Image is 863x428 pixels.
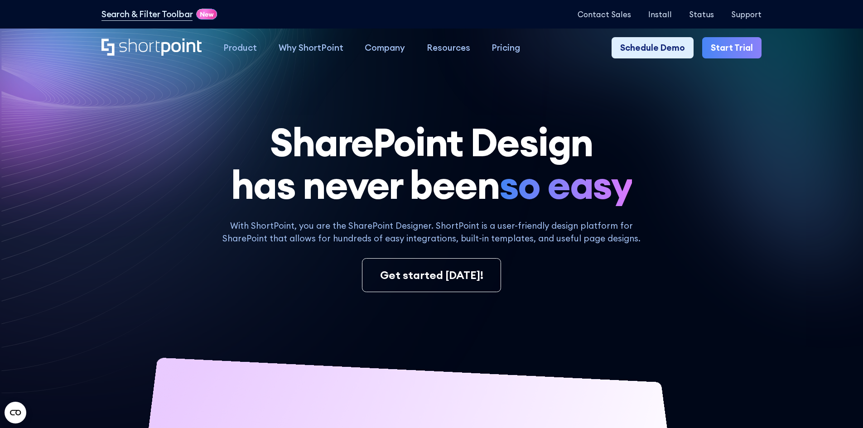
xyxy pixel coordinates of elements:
[731,10,762,19] a: Support
[492,41,520,54] div: Pricing
[223,41,257,54] div: Product
[279,41,343,54] div: Why ShortPoint
[481,37,531,59] a: Pricing
[101,121,762,207] h1: SharePoint Design has never been
[648,10,672,19] a: Install
[578,10,631,19] a: Contact Sales
[354,37,416,59] a: Company
[416,37,481,59] a: Resources
[213,219,650,245] p: With ShortPoint, you are the SharePoint Designer. ShortPoint is a user-friendly design platform f...
[5,402,26,423] button: Open CMP widget
[612,37,694,59] a: Schedule Demo
[702,37,762,59] a: Start Trial
[101,38,202,57] a: Home
[380,267,483,284] div: Get started [DATE]!
[101,8,193,21] a: Search & Filter Toolbar
[365,41,405,54] div: Company
[427,41,470,54] div: Resources
[268,37,354,59] a: Why ShortPoint
[212,37,268,59] a: Product
[700,323,863,428] iframe: Chat Widget
[362,258,501,293] a: Get started [DATE]!
[499,164,632,206] span: so easy
[689,10,714,19] a: Status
